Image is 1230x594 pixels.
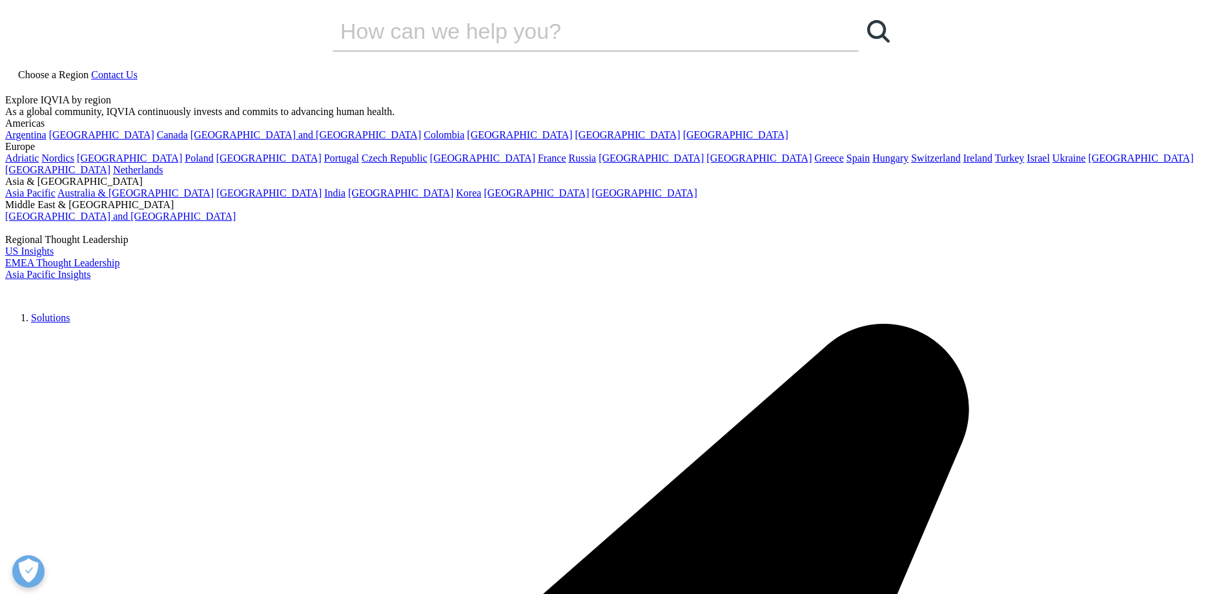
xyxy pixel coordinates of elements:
[846,153,870,164] a: Spain
[575,129,681,140] a: [GEOGRAPHIC_DATA]
[12,555,45,588] button: Präferenzen öffnen
[5,234,1225,246] div: Regional Thought Leadership
[5,187,56,198] a: Asia Pacific
[5,269,90,280] a: Asia Pacific Insights
[18,69,88,80] span: Choose a Region
[456,187,481,198] a: Korea
[49,129,154,140] a: [GEOGRAPHIC_DATA]
[467,129,572,140] a: [GEOGRAPHIC_DATA]
[5,281,108,299] img: IQVIA Healthcare Information Technology and Pharma Clinical Research Company
[683,129,788,140] a: [GEOGRAPHIC_DATA]
[538,153,566,164] a: France
[872,153,908,164] a: Hungary
[5,211,236,222] a: [GEOGRAPHIC_DATA] and [GEOGRAPHIC_DATA]
[216,153,322,164] a: [GEOGRAPHIC_DATA]
[348,187,453,198] a: [GEOGRAPHIC_DATA]
[5,106,1225,118] div: As a global community, IQVIA continuously invests and commits to advancing human health.
[859,12,897,50] a: Search
[569,153,597,164] a: Russia
[1088,153,1193,164] a: [GEOGRAPHIC_DATA]
[430,153,535,164] a: [GEOGRAPHIC_DATA]
[5,257,119,268] a: EMEA Thought Leadership
[484,187,589,198] a: [GEOGRAPHIC_DATA]
[362,153,427,164] a: Czech Republic
[995,153,1025,164] a: Turkey
[5,199,1225,211] div: Middle East & [GEOGRAPHIC_DATA]
[592,187,697,198] a: [GEOGRAPHIC_DATA]
[31,312,70,323] a: Solutions
[324,153,359,164] a: Portugal
[599,153,704,164] a: [GEOGRAPHIC_DATA]
[41,153,74,164] a: Nordics
[5,164,110,175] a: [GEOGRAPHIC_DATA]
[911,153,960,164] a: Switzerland
[157,129,188,140] a: Canada
[5,129,46,140] a: Argentina
[91,69,138,80] a: Contact Us
[333,12,822,50] input: Search
[424,129,464,140] a: Colombia
[1052,153,1086,164] a: Ukraine
[77,153,182,164] a: [GEOGRAPHIC_DATA]
[5,141,1225,153] div: Europe
[5,176,1225,187] div: Asia & [GEOGRAPHIC_DATA]
[216,187,322,198] a: [GEOGRAPHIC_DATA]
[5,246,54,257] a: US Insights
[5,153,39,164] a: Adriatic
[324,187,345,198] a: India
[706,153,812,164] a: [GEOGRAPHIC_DATA]
[5,94,1225,106] div: Explore IQVIA by region
[5,118,1225,129] div: Americas
[57,187,214,198] a: Australia & [GEOGRAPHIC_DATA]
[814,153,843,164] a: Greece
[963,153,992,164] a: Ireland
[113,164,163,175] a: Netherlands
[185,153,213,164] a: Poland
[190,129,421,140] a: [GEOGRAPHIC_DATA] and [GEOGRAPHIC_DATA]
[867,20,890,43] svg: Search
[1027,153,1050,164] a: Israel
